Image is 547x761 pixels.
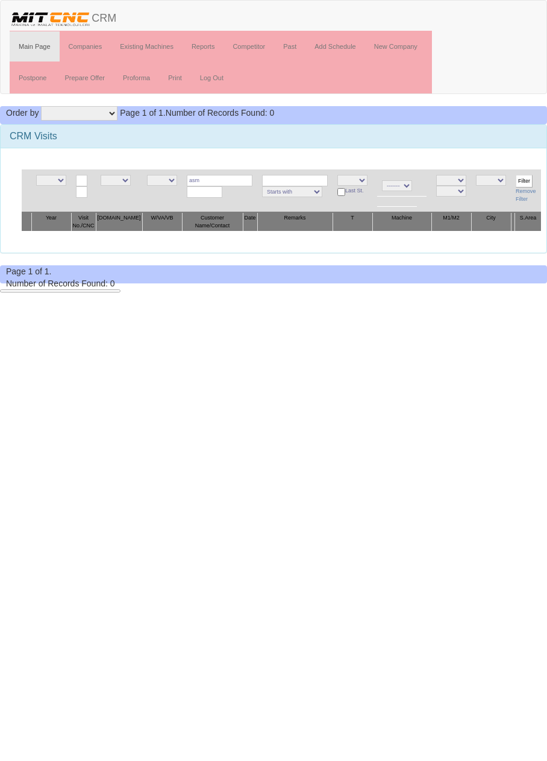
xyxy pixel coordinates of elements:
span: Number of Records Found: 0 [120,108,274,118]
a: Past [274,31,305,62]
a: Prepare Offer [55,63,113,93]
a: Remove Filter [516,188,536,202]
th: Visit No./CNC [71,212,96,232]
span: Number of Records Found: 0 [6,279,115,288]
th: M1/M2 [431,212,471,232]
th: S.Area [515,212,541,232]
a: Existing Machines [111,31,183,62]
th: T [333,212,372,232]
th: Year [31,212,71,232]
a: New Company [365,31,427,62]
img: header.png [10,10,92,28]
th: [DOMAIN_NAME] [96,212,142,232]
a: Proforma [114,63,159,93]
td: Last St. [333,169,372,212]
th: Date [243,212,257,232]
a: Postpone [10,63,55,93]
a: Main Page [10,31,60,62]
th: Machine [372,212,431,232]
h3: CRM Visits [10,131,537,142]
input: Filter [516,175,533,188]
a: Add Schedule [305,31,365,62]
a: CRM [1,1,125,31]
th: Remarks [257,212,333,232]
th: Customer Name/Contact [182,212,243,232]
a: Companies [60,31,111,62]
th: City [471,212,511,232]
a: Log Out [191,63,233,93]
th: W/VA/VB [142,212,182,232]
a: Reports [183,31,224,62]
span: Page 1 of 1. [120,108,166,118]
span: Page 1 of 1. [6,267,52,276]
a: Competitor [223,31,274,62]
a: Print [159,63,191,93]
